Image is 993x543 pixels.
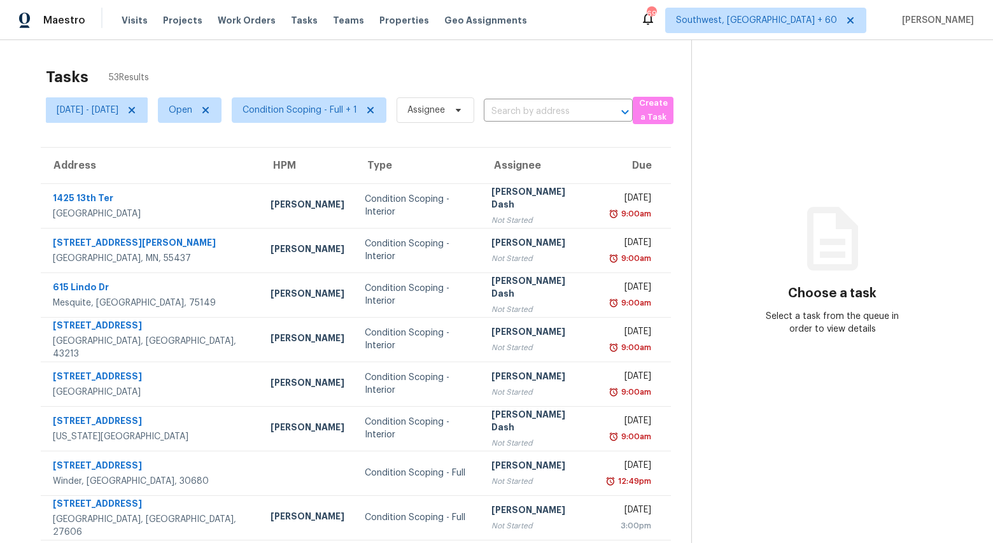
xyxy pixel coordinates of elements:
div: [PERSON_NAME] [271,376,344,392]
div: Select a task from the queue in order to view details [762,310,902,335]
div: Condition Scoping - Interior [365,193,472,218]
div: Condition Scoping - Full [365,467,472,479]
div: [GEOGRAPHIC_DATA] [53,208,250,220]
div: Not Started [491,475,586,488]
button: Open [616,103,634,121]
div: [PERSON_NAME] [271,198,344,214]
div: 695 [647,8,656,20]
h2: Tasks [46,71,88,83]
div: Condition Scoping - Interior [365,416,472,441]
div: [PERSON_NAME] Dash [491,408,586,437]
div: [STREET_ADDRESS] [53,414,250,430]
div: [PERSON_NAME] [491,236,586,252]
div: [GEOGRAPHIC_DATA] [53,386,250,398]
div: Not Started [491,214,586,227]
div: Not Started [491,303,586,316]
div: 9:00am [619,386,651,398]
img: Overdue Alarm Icon [605,475,616,488]
div: [PERSON_NAME] [271,510,344,526]
span: Geo Assignments [444,14,527,27]
span: Create a Task [639,96,667,125]
div: [DATE] [607,459,651,475]
div: Not Started [491,437,586,449]
input: Search by address [484,102,597,122]
div: [PERSON_NAME] [491,504,586,519]
div: [DATE] [607,192,651,208]
div: [STREET_ADDRESS] [53,459,250,475]
div: 9:00am [619,252,651,265]
span: Open [169,104,192,116]
div: [DATE] [607,281,651,297]
th: Assignee [481,148,596,183]
div: 615 Lindo Dr [53,281,250,297]
div: [GEOGRAPHIC_DATA], MN, 55437 [53,252,250,265]
img: Overdue Alarm Icon [609,252,619,265]
div: [US_STATE][GEOGRAPHIC_DATA] [53,430,250,443]
div: Not Started [491,341,586,354]
span: Assignee [407,104,445,116]
div: [STREET_ADDRESS] [53,370,250,386]
img: Overdue Alarm Icon [609,341,619,354]
div: Condition Scoping - Interior [365,371,472,397]
div: 9:00am [619,341,651,354]
th: Due [596,148,671,183]
span: Properties [379,14,429,27]
div: Not Started [491,386,586,398]
img: Overdue Alarm Icon [609,386,619,398]
span: Work Orders [218,14,276,27]
div: [PERSON_NAME] [271,243,344,258]
span: Teams [333,14,364,27]
div: [PERSON_NAME] [271,287,344,303]
span: Tasks [291,16,318,25]
th: Type [355,148,482,183]
div: 9:00am [619,208,651,220]
div: [PERSON_NAME] [491,325,586,341]
div: 12:49pm [616,475,651,488]
span: Southwest, [GEOGRAPHIC_DATA] + 60 [676,14,837,27]
div: [STREET_ADDRESS] [53,319,250,335]
div: [STREET_ADDRESS][PERSON_NAME] [53,236,250,252]
th: Address [41,148,260,183]
div: [PERSON_NAME] [271,421,344,437]
div: Condition Scoping - Interior [365,237,472,263]
div: [PERSON_NAME] Dash [491,185,586,214]
button: Create a Task [633,97,673,124]
h3: Choose a task [788,287,877,300]
span: [DATE] - [DATE] [57,104,118,116]
div: 9:00am [619,430,651,443]
span: Condition Scoping - Full + 1 [243,104,357,116]
div: Condition Scoping - Interior [365,327,472,352]
div: [PERSON_NAME] [491,459,586,475]
span: Projects [163,14,202,27]
div: Not Started [491,519,586,532]
img: Overdue Alarm Icon [609,297,619,309]
img: Overdue Alarm Icon [609,208,619,220]
div: [DATE] [607,504,651,519]
div: Not Started [491,252,586,265]
div: [DATE] [607,325,651,341]
div: [DATE] [607,414,651,430]
div: [GEOGRAPHIC_DATA], [GEOGRAPHIC_DATA], 27606 [53,513,250,539]
img: Overdue Alarm Icon [609,430,619,443]
span: Maestro [43,14,85,27]
span: 53 Results [109,71,149,84]
div: [DATE] [607,370,651,386]
div: Condition Scoping - Full [365,511,472,524]
span: Visits [122,14,148,27]
span: [PERSON_NAME] [897,14,974,27]
div: 9:00am [619,297,651,309]
th: HPM [260,148,355,183]
div: Winder, [GEOGRAPHIC_DATA], 30680 [53,475,250,488]
div: [PERSON_NAME] Dash [491,274,586,303]
div: Mesquite, [GEOGRAPHIC_DATA], 75149 [53,297,250,309]
div: [DATE] [607,236,651,252]
div: [STREET_ADDRESS] [53,497,250,513]
div: Condition Scoping - Interior [365,282,472,307]
div: 3:00pm [607,519,651,532]
div: [PERSON_NAME] [271,332,344,348]
div: [GEOGRAPHIC_DATA], [GEOGRAPHIC_DATA], 43213 [53,335,250,360]
div: [PERSON_NAME] [491,370,586,386]
div: 1425 13th Ter [53,192,250,208]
